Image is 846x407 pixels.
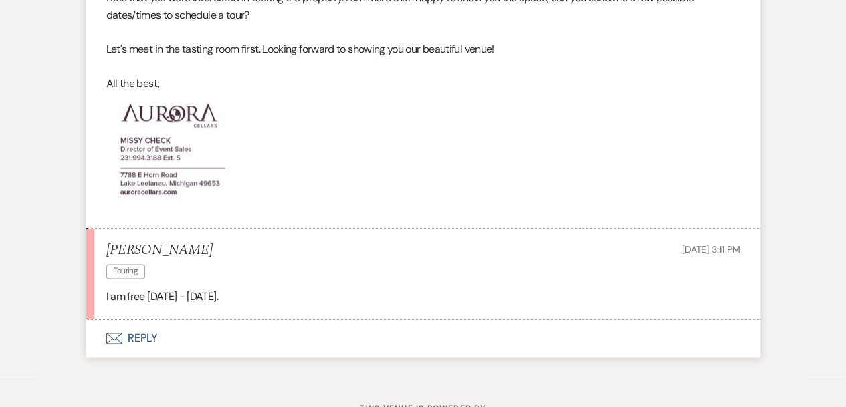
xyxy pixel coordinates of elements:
[106,288,740,305] p: I am free [DATE] - [DATE].
[106,264,146,278] span: Touring
[86,319,760,357] button: Reply
[681,243,740,255] span: [DATE] 3:11 PM
[106,76,160,90] span: All the best,
[106,42,494,56] span: Let's meet in the tasting room first. Looking forward to showing you our beautiful venue!
[106,242,213,259] h5: [PERSON_NAME]
[106,92,240,215] img: AuroraEmployeeSigsMC2024 (1) (1).jpg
